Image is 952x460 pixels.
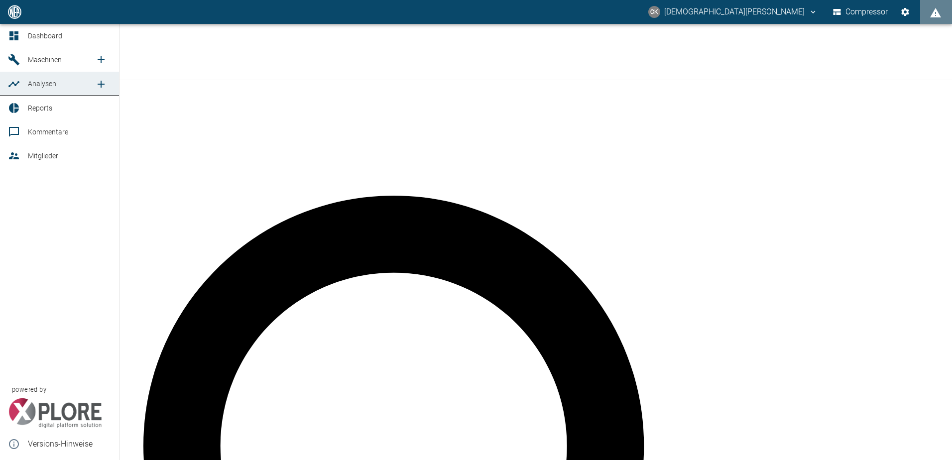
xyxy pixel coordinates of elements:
[28,80,56,88] span: Analysen
[28,32,62,40] span: Dashboard
[28,34,952,58] h1: Analysen
[28,152,58,160] span: Mitglieder
[12,385,46,394] span: powered by
[7,5,22,18] img: logo
[28,128,68,136] span: Kommentare
[28,438,111,450] span: Versions-Hinweise
[91,50,111,70] a: new /machines
[28,104,52,112] span: Reports
[91,74,111,94] a: new /analyses/list/0
[831,3,890,21] button: Compressor
[28,56,62,64] span: Maschinen
[648,6,660,18] div: CK
[896,3,914,21] button: Einstellungen
[8,398,102,428] img: Xplore Logo
[647,3,819,21] button: christian.kraft@arcanum-energy.de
